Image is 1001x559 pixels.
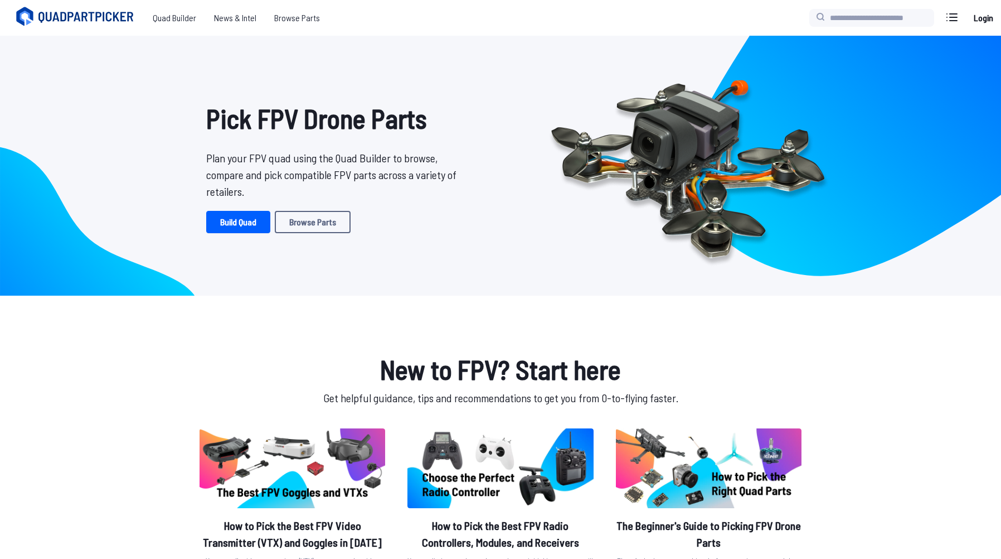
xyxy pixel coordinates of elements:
[144,7,205,29] a: Quad Builder
[200,517,385,551] h2: How to Pick the Best FPV Video Transmitter (VTX) and Goggles in [DATE]
[206,150,465,200] p: Plan your FPV quad using the Quad Builder to browse, compare and pick compatible FPV parts across...
[616,517,801,551] h2: The Beginner's Guide to Picking FPV Drone Parts
[527,54,848,277] img: Quadcopter
[200,428,385,508] img: image of post
[407,517,593,551] h2: How to Pick the Best FPV Radio Controllers, Modules, and Receivers
[407,428,593,508] img: image of post
[265,7,329,29] a: Browse Parts
[206,98,465,138] h1: Pick FPV Drone Parts
[275,211,351,233] a: Browse Parts
[616,428,801,508] img: image of post
[197,349,804,389] h1: New to FPV? Start here
[206,211,270,233] a: Build Quad
[205,7,265,29] a: News & Intel
[197,389,804,406] p: Get helpful guidance, tips and recommendations to get you from 0-to-flying faster.
[970,7,997,29] a: Login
